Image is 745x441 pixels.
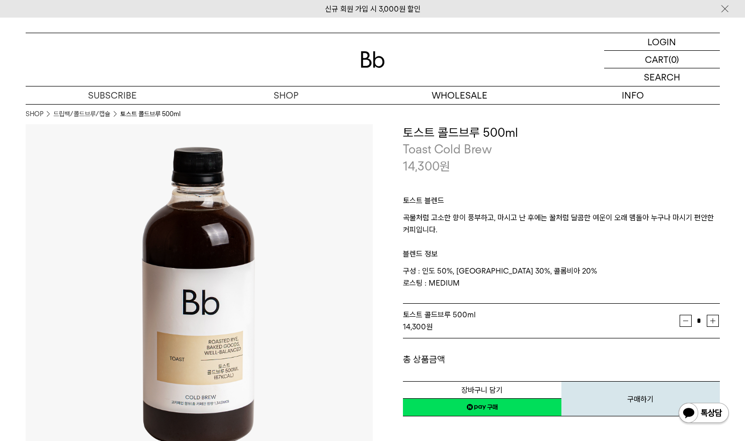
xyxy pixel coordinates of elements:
p: CART [645,51,669,68]
li: 토스트 콜드브루 500ml [120,109,181,119]
span: 토스트 콜드브루 500ml [403,310,476,319]
a: SHOP [26,109,43,119]
button: 감소 [680,315,692,327]
button: 증가 [707,315,719,327]
span: 원 [440,159,450,173]
p: 블렌드 정보 [403,236,720,265]
p: INFO [546,86,720,104]
p: (0) [669,51,679,68]
p: 토스트 블렌드 [403,195,720,212]
img: 카카오톡 채널 1:1 채팅 버튼 [678,402,730,426]
button: 구매하기 [561,381,720,416]
img: 로고 [361,51,385,68]
p: 곡물처럼 고소한 향이 풍부하고, 마시고 난 후에는 꿀처럼 달콤한 여운이 오래 맴돌아 누구나 마시기 편안한 커피입니다. [403,212,720,236]
div: 원 [403,321,680,333]
button: 장바구니 담기 [403,381,561,399]
p: LOGIN [647,33,676,50]
p: SEARCH [644,68,680,86]
a: 드립백/콜드브루/캡슐 [53,109,110,119]
a: CART (0) [604,51,720,68]
a: LOGIN [604,33,720,51]
a: SHOP [199,86,373,104]
a: 신규 회원 가입 시 3,000원 할인 [325,5,421,14]
p: WHOLESALE [373,86,546,104]
p: 14,300 [403,158,450,175]
a: 새창 [403,398,561,416]
dt: 총 상품금액 [403,354,561,366]
p: 구성 : 인도 50%, [GEOGRAPHIC_DATA] 30%, 콜롬비아 20% 로스팅 : MEDIUM [403,265,720,289]
a: SUBSCRIBE [26,86,199,104]
h3: 토스트 콜드브루 500ml [403,124,720,141]
p: Toast Cold Brew [403,141,720,158]
strong: 14,300 [403,322,426,331]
